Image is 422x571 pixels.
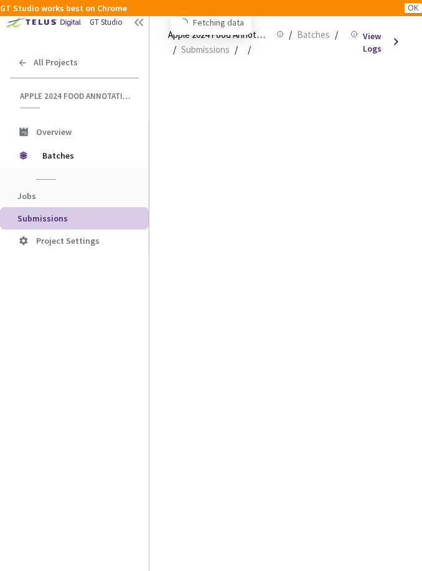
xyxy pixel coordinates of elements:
[36,235,100,246] span: Project Settings
[179,42,232,56] a: Submissions
[42,143,128,168] span: Batches
[17,190,36,202] span: Jobs
[248,42,251,57] li: /
[193,16,244,29] span: Fetching data
[294,27,332,41] a: Batches
[36,126,72,137] span: Overview
[20,91,131,101] span: Apple 2024 Food Annotation Correction
[173,42,176,57] li: /
[363,30,387,55] span: View Logs
[178,18,188,28] span: loading
[335,27,338,42] li: /
[289,27,292,42] li: /
[181,42,230,57] span: Submissions
[90,17,123,29] div: GT Studio
[297,27,330,42] span: Batches
[17,213,68,224] span: Submissions
[405,3,422,13] button: OK
[34,57,78,68] span: All Projects
[235,42,238,57] li: /
[168,27,269,42] span: Apple 2024 Food Annotation Correction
